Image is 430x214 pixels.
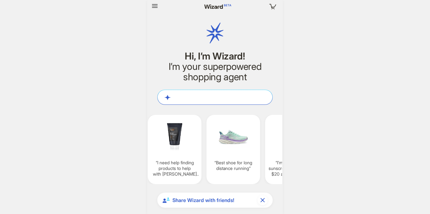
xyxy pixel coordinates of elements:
h1: Hi, I’m Wizard! [157,51,273,61]
img: I'm%20looking%20for%20a%20sunscreen%20that%20is%20under%2020%20and%20at%20least%20SPF%2050-534dde... [268,119,316,155]
div: I need help finding products to help with [PERSON_NAME] management [148,115,201,184]
q: I’m looking for a sunscreen that is under $20 and at least SPF 50+ [268,160,316,177]
q: Best shoe for long distance running [209,160,258,171]
h2: I’m your superpowered shopping agent [157,61,273,82]
div: I’m looking for a sunscreen that is under $20 and at least SPF 50+ [265,115,319,184]
img: I%20need%20help%20finding%20products%20to%20help%20with%20beard%20management-3f522821.png [150,119,199,155]
div: Best shoe for long distance running [206,115,260,184]
q: I need help finding products to help with [PERSON_NAME] management [150,160,199,177]
span: Share Wizard with friends! [172,197,255,204]
img: Best%20shoe%20for%20long%20distance%20running-fb89a0c4.png [209,119,258,155]
div: Share Wizard with friends! [157,193,273,208]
